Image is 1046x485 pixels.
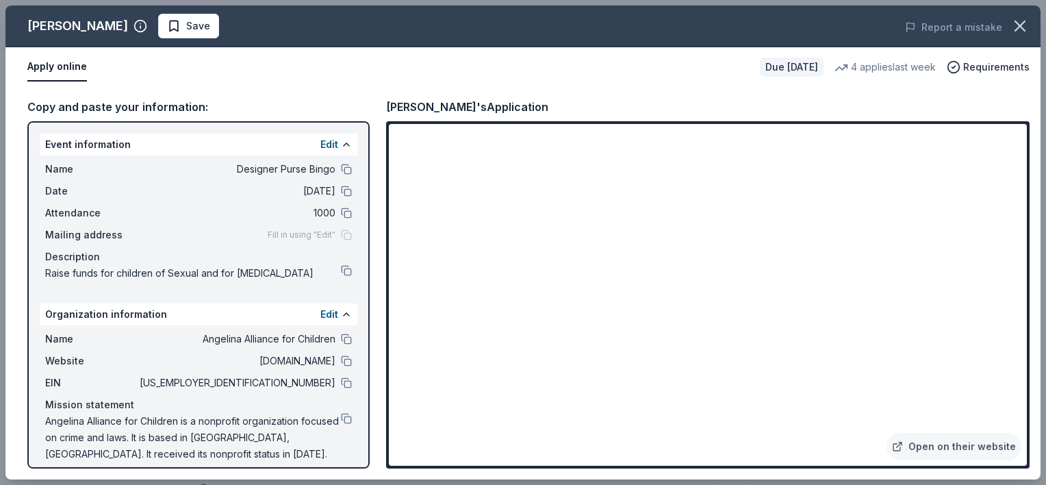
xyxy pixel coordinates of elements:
[45,265,341,282] span: Raise funds for children of Sexual and for [MEDICAL_DATA]
[27,15,128,37] div: [PERSON_NAME]
[45,397,352,413] div: Mission statement
[137,375,335,391] span: [US_EMPLOYER_IDENTIFICATION_NUMBER]
[45,161,137,177] span: Name
[186,18,210,34] span: Save
[320,306,338,323] button: Edit
[834,59,936,75] div: 4 applies last week
[268,229,335,240] span: Fill in using "Edit"
[137,353,335,369] span: [DOMAIN_NAME]
[45,375,137,391] span: EIN
[137,183,335,199] span: [DATE]
[760,58,824,77] div: Due [DATE]
[45,249,352,265] div: Description
[947,59,1030,75] button: Requirements
[40,303,357,325] div: Organization information
[963,59,1030,75] span: Requirements
[158,14,219,38] button: Save
[45,331,137,347] span: Name
[137,331,335,347] span: Angelina Alliance for Children
[386,98,548,116] div: [PERSON_NAME]'s Application
[137,205,335,221] span: 1000
[45,413,341,462] span: Angelina Alliance for Children is a nonprofit organization focused on crime and laws. It is based...
[27,98,370,116] div: Copy and paste your information:
[45,205,137,221] span: Attendance
[886,433,1021,460] a: Open on their website
[45,227,137,243] span: Mailing address
[45,353,137,369] span: Website
[45,183,137,199] span: Date
[40,134,357,156] div: Event information
[905,19,1002,36] button: Report a mistake
[27,53,87,82] button: Apply online
[137,161,335,177] span: Designer Purse Bingo
[320,136,338,153] button: Edit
